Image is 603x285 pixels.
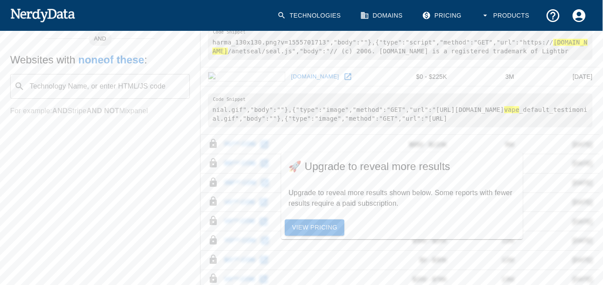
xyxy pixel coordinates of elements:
button: Products [475,3,536,29]
td: $0 - $225K [382,67,454,86]
button: Account Settings [566,3,592,29]
a: Technologies [272,3,348,29]
td: 3M [454,67,521,86]
iframe: Drift Widget Chat Controller [559,222,592,256]
span: AND [89,34,112,43]
hl: vape [504,106,519,113]
td: [DATE] [521,67,599,86]
img: numinix.com icon [208,72,285,81]
p: Upgrade to reveal more results shown below. Some reports with fewer results require a paid subscr... [288,188,515,209]
a: Open numinix.com in new window [341,70,354,83]
a: [DOMAIN_NAME] [289,70,341,84]
hl: [DOMAIN_NAME] [212,39,587,55]
img: NerdyData.com [10,6,75,24]
b: AND NOT [87,107,119,115]
h5: Websites with : [10,53,190,67]
a: Domains [355,3,410,29]
pre: nial.gif","body":""},{"type":"image","method":"GET","url":"[URL][DOMAIN_NAME] _default_testimonia... [208,93,592,127]
a: View Pricing [285,219,344,236]
b: AND [52,107,68,115]
button: Support and Documentation [540,3,566,29]
p: For example: Stripe Mixpanel [10,106,190,116]
a: Pricing [417,3,468,29]
pre: harma_130x130.png?v=1555701713","body":""},{"type":"script","method":"GET","url":"https:// /anets... [208,26,592,60]
span: 🚀 Upgrade to reveal more results [288,159,515,174]
b: none of these [78,54,144,66]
